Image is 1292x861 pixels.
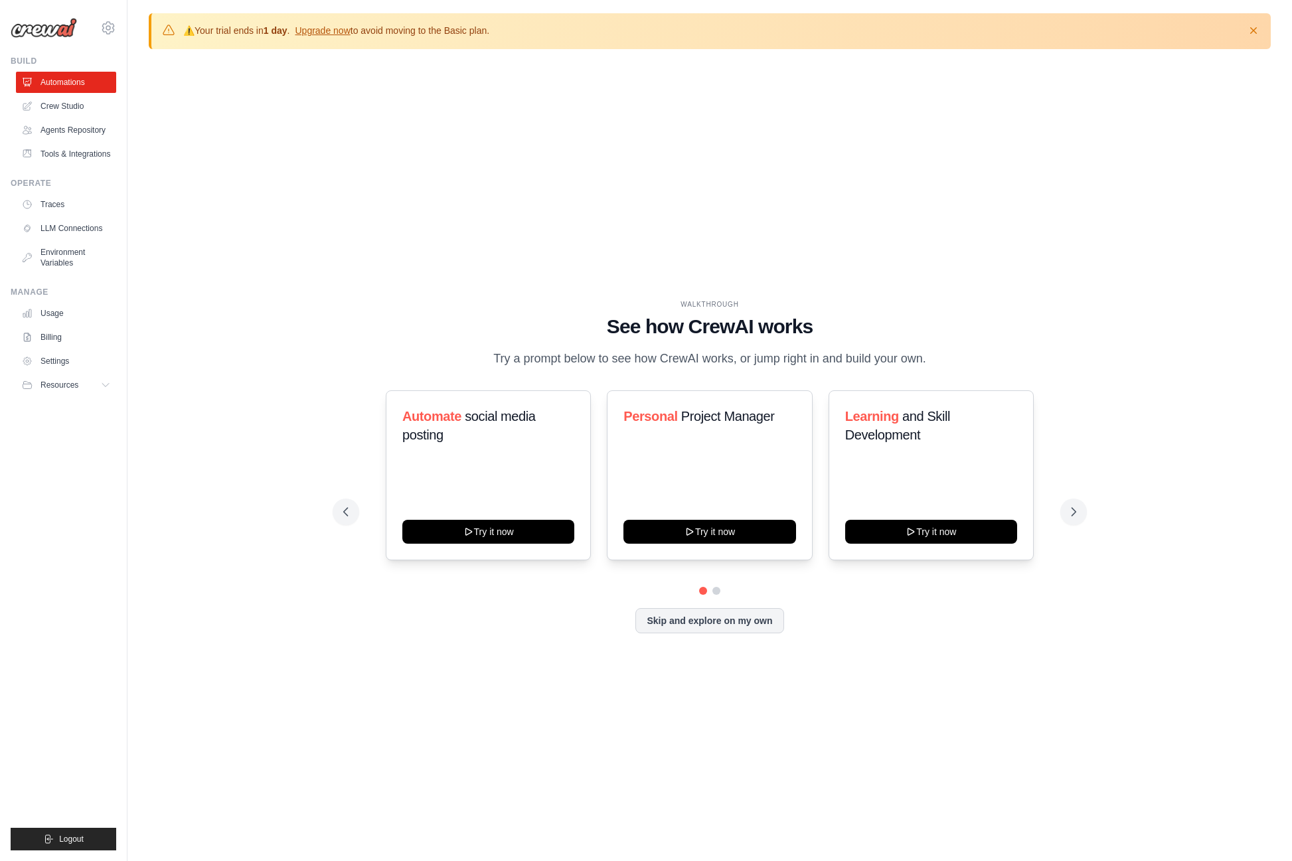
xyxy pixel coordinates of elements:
span: Resources [40,380,78,390]
span: Automate [402,409,461,424]
h1: See how CrewAI works [343,315,1076,339]
button: Try it now [845,520,1017,544]
div: Operate [11,178,116,189]
a: Settings [16,351,116,372]
img: Logo [11,18,77,38]
a: Upgrade now [295,25,350,36]
p: Try a prompt below to see how CrewAI works, or jump right in and build your own. [487,349,933,368]
a: LLM Connections [16,218,116,239]
span: social media posting [402,409,536,442]
p: Your trial ends in . to avoid moving to the Basic plan. [183,24,489,37]
a: Environment Variables [16,242,116,274]
div: WALKTHROUGH [343,299,1076,309]
a: Automations [16,72,116,93]
span: Logout [59,834,84,844]
span: Learning [845,409,899,424]
a: Usage [16,303,116,324]
a: Crew Studio [16,96,116,117]
a: Agents Repository [16,119,116,141]
button: Logout [11,828,116,850]
div: Build [11,56,116,66]
a: Tools & Integrations [16,143,116,165]
button: Resources [16,374,116,396]
span: and Skill Development [845,409,950,442]
button: Try it now [402,520,574,544]
a: Traces [16,194,116,215]
a: Billing [16,327,116,348]
span: Project Manager [681,409,775,424]
button: Try it now [623,520,795,544]
span: Personal [623,409,677,424]
strong: ⚠️ [183,25,195,36]
div: Manage [11,287,116,297]
button: Skip and explore on my own [635,608,783,633]
strong: 1 day [264,25,287,36]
